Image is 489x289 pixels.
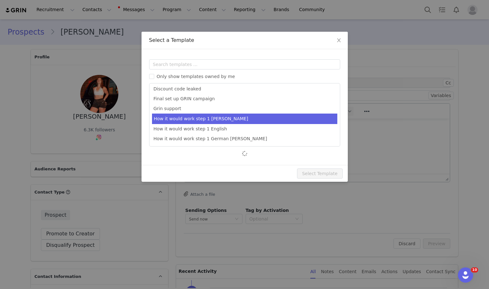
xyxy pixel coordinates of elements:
[297,168,343,179] button: Select Template
[152,94,337,104] li: Final set up GRIN campaign
[336,38,341,43] i: icon: close
[471,267,478,273] span: 10
[152,84,337,94] li: Discount code leaked
[149,37,340,44] div: Select a Template
[458,267,473,283] iframe: Intercom live chat
[5,5,261,12] body: Rich Text Area. Press ALT-0 for help.
[154,74,238,79] span: Only show templates owned by me
[152,114,337,124] li: How it would work step 1 [PERSON_NAME]
[152,134,337,144] li: How it would work step 1 German [PERSON_NAME]
[152,104,337,114] li: Grin support
[152,124,337,134] li: How it would work step 1 English
[330,32,348,49] button: Close
[149,59,340,69] input: Search templates ...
